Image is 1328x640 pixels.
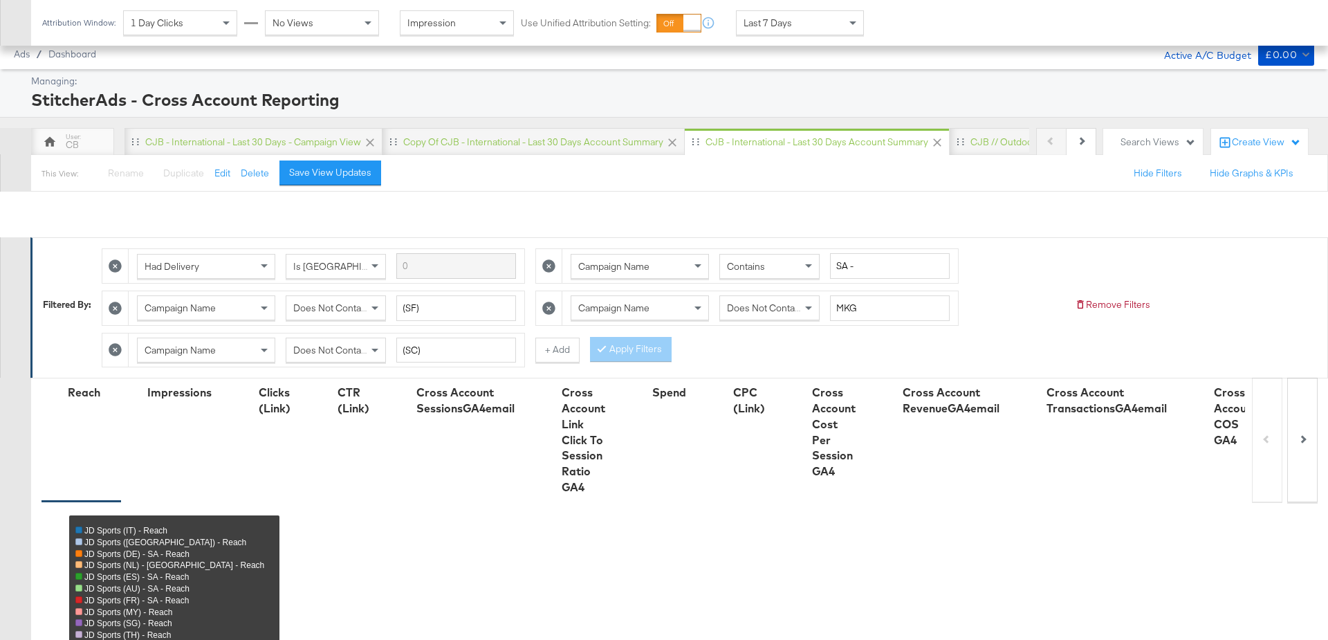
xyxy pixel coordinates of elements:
[84,572,189,582] span: JD Sports (ES) - SA - Reach
[692,138,699,145] div: Drag to reorder tab
[293,302,369,314] span: Does Not Contain
[163,167,204,179] span: Duplicate
[131,138,139,145] div: Drag to reorder tab
[241,167,269,180] button: Delete
[1075,298,1150,311] button: Remove Filters
[957,138,964,145] div: Drag to reorder tab
[407,17,456,29] span: Impression
[84,584,190,594] span: JD Sports (AU) - SA - Reach
[1046,385,1167,417] div: Cross Account TransactionsGA4email
[84,596,189,605] span: JD Sports (FR) - SA - Reach
[1265,46,1297,64] div: £0.00
[812,385,856,479] div: Cross Account Cost Per Session GA4
[30,48,48,60] span: /
[41,168,78,179] div: This View:
[733,385,765,417] div: CPC (Link)
[744,17,792,29] span: Last 7 Days
[1210,167,1293,180] button: Hide Graphs & KPIs
[396,253,516,279] input: Enter a search term
[389,138,397,145] div: Drag to reorder tab
[293,260,399,273] span: Is [GEOGRAPHIC_DATA]
[535,338,580,363] button: + Add
[145,302,216,314] span: Campaign Name
[578,260,649,273] span: Campaign Name
[1134,167,1182,180] button: Hide Filters
[147,385,212,401] div: Impressions
[84,526,167,536] span: JD Sports (IT) - Reach
[830,253,950,279] input: Enter a search term
[41,18,116,28] div: Attribution Window:
[970,136,1041,149] div: CJB // Outdoors
[403,136,663,149] div: Copy of CJB - International - Last 30 days Account Summary
[214,167,230,180] button: Edit
[145,344,216,356] span: Campaign Name
[145,260,199,273] span: Had Delivery
[84,630,171,640] span: JD Sports (TH) - Reach
[1232,136,1301,149] div: Create View
[131,17,183,29] span: 1 Day Clicks
[1258,44,1314,66] button: £0.00
[1150,44,1251,64] div: Active A/C Budget
[31,75,1311,88] div: Managing:
[521,17,651,30] label: Use Unified Attribution Setting:
[273,17,313,29] span: No Views
[652,385,686,401] div: Spend
[396,338,516,363] input: Enter a search term
[578,302,649,314] span: Campaign Name
[903,385,999,417] div: Cross Account RevenueGA4email
[289,166,371,179] div: Save View Updates
[562,385,605,495] div: Cross Account Link Click To Session Ratio GA4
[31,88,1311,111] div: StitcherAds - Cross Account Reporting
[830,295,950,321] input: Enter a search term
[43,298,91,311] div: Filtered By:
[1120,136,1196,149] div: Search Views
[705,136,928,149] div: CJB - International - Last 30 days Account Summary
[416,385,515,417] div: Cross Account SessionsGA4email
[396,295,516,321] input: Enter a search term
[84,607,172,617] span: JD Sports (MY) - Reach
[14,48,30,60] span: Ads
[259,385,290,417] div: Clicks (Link)
[66,138,79,152] div: CB
[84,619,172,628] span: JD Sports (SG) - Reach
[293,344,369,356] span: Does Not Contain
[727,302,802,314] span: Does Not Contain
[48,48,96,60] a: Dashboard
[1214,385,1257,448] div: Cross Account COS GA4
[68,385,100,401] div: Reach
[84,549,190,559] span: JD Sports (DE) - SA - Reach
[84,560,264,570] span: JD Sports (NL) - [GEOGRAPHIC_DATA] - Reach
[145,136,361,149] div: CJB - International - Last 30 days - Campaign View
[338,385,369,417] div: CTR (Link)
[84,538,246,547] span: JD Sports ([GEOGRAPHIC_DATA]) - Reach
[727,260,765,273] span: Contains
[279,161,381,185] button: Save View Updates
[108,167,144,179] span: Rename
